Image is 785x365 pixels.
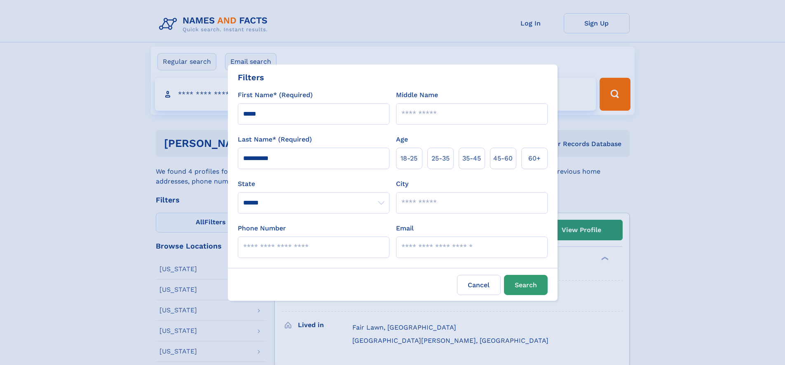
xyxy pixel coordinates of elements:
span: 25‑35 [431,153,450,163]
button: Search [504,275,548,295]
label: Age [396,135,408,144]
label: Cancel [457,275,501,295]
label: State [238,179,389,189]
label: Middle Name [396,90,438,100]
label: City [396,179,408,189]
div: Filters [238,71,264,84]
span: 18‑25 [401,153,417,163]
label: First Name* (Required) [238,90,313,100]
span: 45‑60 [493,153,513,163]
label: Last Name* (Required) [238,135,312,144]
span: 35‑45 [462,153,481,163]
label: Phone Number [238,223,286,233]
span: 60+ [528,153,541,163]
label: Email [396,223,414,233]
